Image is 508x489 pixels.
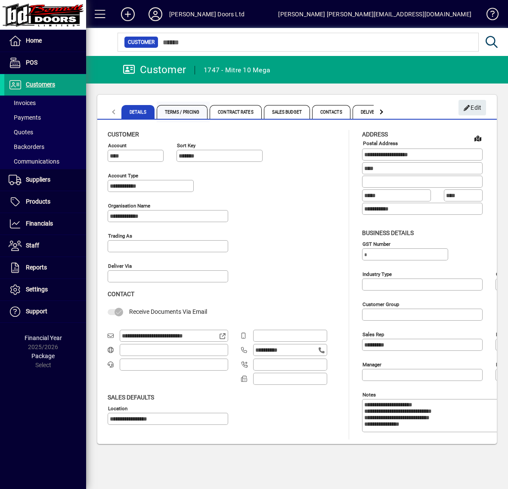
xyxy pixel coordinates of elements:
mat-label: GST Number [362,241,390,247]
span: Financials [26,220,53,227]
span: Payments [9,114,41,121]
a: Suppliers [4,169,86,191]
span: Package [31,353,55,359]
mat-label: Organisation name [108,203,150,209]
span: Suppliers [26,176,50,183]
span: Address [362,131,388,138]
span: Business details [362,229,414,236]
a: Products [4,191,86,213]
span: Backorders [9,143,44,150]
a: Financials [4,213,86,235]
span: Delivery Addresses [353,105,413,119]
span: Financial Year [25,334,62,341]
a: Knowledge Base [480,2,497,30]
span: Sales Budget [264,105,310,119]
span: Contact [108,291,134,297]
a: Staff [4,235,86,257]
mat-label: Account Type [108,173,138,179]
a: POS [4,52,86,74]
span: Receive Documents Via Email [129,308,207,315]
span: Customer [128,38,155,46]
span: Home [26,37,42,44]
span: Details [121,105,155,119]
span: Quotes [9,129,33,136]
button: Add [114,6,142,22]
mat-label: Notes [362,391,376,397]
div: [PERSON_NAME] Doors Ltd [169,7,245,21]
span: POS [26,59,37,66]
span: Edit [463,101,482,115]
span: Terms / Pricing [157,105,208,119]
a: Communications [4,154,86,169]
span: Contacts [312,105,350,119]
a: Support [4,301,86,322]
span: Customers [26,81,55,88]
span: Customer [108,131,139,138]
mat-label: Industry type [362,271,392,277]
div: 1747 - Mitre 10 Mega [204,63,270,77]
span: Settings [26,286,48,293]
a: Settings [4,279,86,300]
button: Edit [458,100,486,115]
span: Staff [26,242,39,249]
span: Communications [9,158,59,165]
mat-label: Deliver via [108,263,132,269]
mat-label: Sort key [177,142,195,149]
mat-label: Account [108,142,127,149]
mat-label: Location [108,405,127,411]
span: Reports [26,264,47,271]
a: View on map [471,131,485,145]
span: Support [26,308,47,315]
a: Reports [4,257,86,279]
div: Customer [123,63,186,77]
a: Quotes [4,125,86,139]
span: Contract Rates [210,105,261,119]
span: Products [26,198,50,205]
a: Backorders [4,139,86,154]
a: Home [4,30,86,52]
button: Profile [142,6,169,22]
a: Invoices [4,96,86,110]
a: Payments [4,110,86,125]
div: [PERSON_NAME] [PERSON_NAME][EMAIL_ADDRESS][DOMAIN_NAME] [278,7,471,21]
mat-label: Customer group [362,301,399,307]
span: Invoices [9,99,36,106]
mat-label: Manager [362,361,381,367]
span: Sales defaults [108,394,154,401]
mat-label: Trading as [108,233,132,239]
mat-label: Sales rep [362,331,384,337]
